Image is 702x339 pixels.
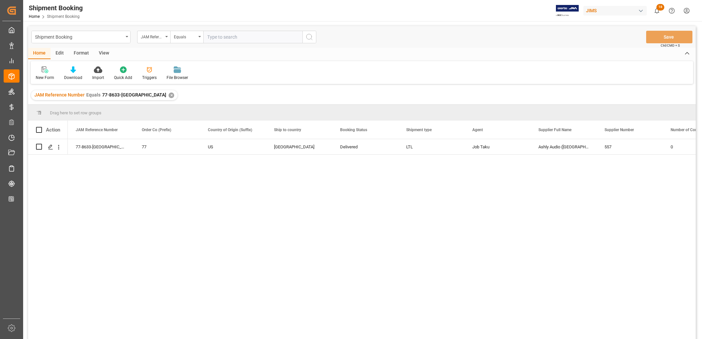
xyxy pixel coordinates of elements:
[656,4,664,11] span: 18
[274,139,324,155] div: [GEOGRAPHIC_DATA]
[208,139,258,155] div: US
[142,128,171,132] span: Order Co (Prefix)
[86,92,100,97] span: Equals
[28,139,68,155] div: Press SPACE to select this row.
[68,139,134,154] div: 77-8633-[GEOGRAPHIC_DATA]
[69,48,94,59] div: Format
[472,128,483,132] span: Agent
[50,110,101,115] span: Drag here to set row groups
[208,128,252,132] span: Country of Origin (Suffix)
[64,75,82,81] div: Download
[31,31,131,43] button: open menu
[661,43,680,48] span: Ctrl/CMD + S
[604,128,634,132] span: Supplier Number
[664,3,679,18] button: Help Center
[406,139,456,155] div: LTL
[340,139,390,155] div: Delivered
[34,92,85,97] span: JAM Reference Number
[274,128,301,132] span: Ship to country
[51,48,69,59] div: Edit
[340,128,367,132] span: Booking Status
[92,75,104,81] div: Import
[597,139,663,154] div: 557
[583,6,647,16] div: JIMS
[35,32,123,41] div: Shipment Booking
[530,139,597,154] div: Ashly Audio ([GEOGRAPHIC_DATA], [GEOGRAPHIC_DATA])
[142,75,157,81] div: Triggers
[472,139,523,155] div: Job Taku
[29,14,40,19] a: Home
[167,75,188,81] div: File Browser
[174,32,196,40] div: Equals
[169,93,174,98] div: ✕
[137,31,170,43] button: open menu
[203,31,302,43] input: Type to search
[28,48,51,59] div: Home
[170,31,203,43] button: open menu
[302,31,316,43] button: search button
[94,48,114,59] div: View
[102,92,166,97] span: 77-8633-[GEOGRAPHIC_DATA]
[29,3,83,13] div: Shipment Booking
[36,75,54,81] div: New Form
[649,3,664,18] button: show 18 new notifications
[556,5,579,17] img: Exertis%20JAM%20-%20Email%20Logo.jpg_1722504956.jpg
[141,32,163,40] div: JAM Reference Number
[538,128,571,132] span: Supplier Full Name
[583,4,649,17] button: JIMS
[46,127,60,133] div: Action
[114,75,132,81] div: Quick Add
[406,128,432,132] span: Shipment type
[76,128,118,132] span: JAM Reference Number
[142,139,192,155] div: 77
[646,31,692,43] button: Save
